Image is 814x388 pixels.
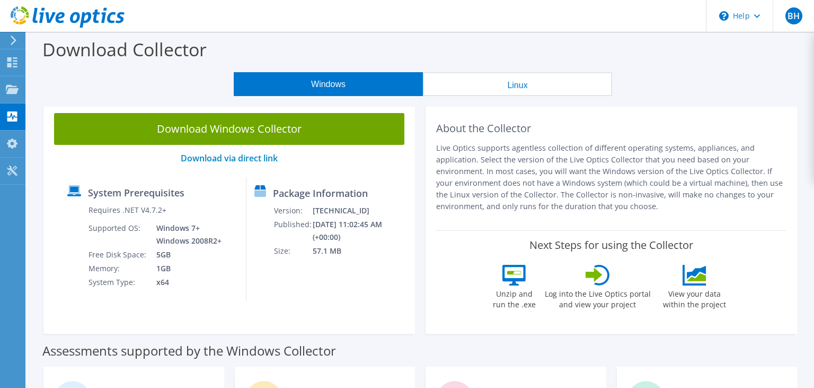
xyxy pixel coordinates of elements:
td: 1GB [148,262,224,275]
td: System Type: [88,275,148,289]
h2: About the Collector [436,122,786,135]
td: 57.1 MB [312,244,410,258]
label: Package Information [273,188,368,199]
td: Size: [273,244,312,258]
label: Unzip and run the .exe [490,286,539,310]
td: Published: [273,218,312,244]
label: Download Collector [42,37,207,62]
button: Windows [234,72,423,96]
td: Version: [273,204,312,218]
label: View your data within the project [657,286,733,310]
label: System Prerequisites [88,187,184,198]
label: Assessments supported by the Windows Collector [42,346,336,356]
td: [DATE] 11:02:45 AM (+00:00) [312,218,410,244]
td: Memory: [88,262,148,275]
p: Live Optics supports agentless collection of different operating systems, appliances, and applica... [436,142,786,212]
label: Next Steps for using the Collector [529,239,693,252]
svg: \n [719,11,729,21]
td: x64 [148,275,224,289]
label: Log into the Live Optics portal and view your project [544,286,651,310]
td: 5GB [148,248,224,262]
td: Windows 7+ Windows 2008R2+ [148,221,224,248]
label: Requires .NET V4.7.2+ [89,205,166,215]
td: [TECHNICAL_ID] [312,204,410,218]
button: Linux [423,72,612,96]
td: Free Disk Space: [88,248,148,262]
a: Download Windows Collector [54,113,404,145]
a: Download via direct link [181,152,278,164]
span: BH [785,7,802,24]
td: Supported OS: [88,221,148,248]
